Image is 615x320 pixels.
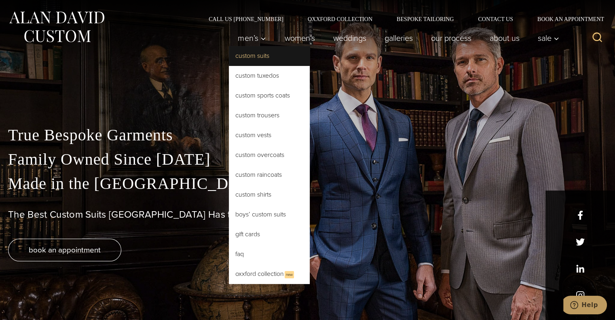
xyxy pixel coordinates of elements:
[229,165,310,184] a: Custom Raincoats
[229,86,310,105] a: Custom Sports Coats
[229,66,310,85] a: Custom Tuxedos
[229,185,310,204] a: Custom Shirts
[563,296,607,316] iframe: Opens a widget where you can chat to one of our agents
[229,125,310,145] a: Custom Vests
[229,30,275,46] button: Men’s sub menu toggle
[275,30,324,46] a: Women’s
[197,16,607,22] nav: Secondary Navigation
[229,205,310,224] a: Boys’ Custom Suits
[528,30,564,46] button: Sale sub menu toggle
[229,244,310,264] a: FAQ
[8,9,105,45] img: Alan David Custom
[197,16,296,22] a: Call Us [PHONE_NUMBER]
[285,271,294,278] span: New
[480,30,528,46] a: About Us
[525,16,607,22] a: Book an Appointment
[466,16,525,22] a: Contact Us
[588,28,607,48] button: View Search Form
[229,225,310,244] a: Gift Cards
[8,123,607,196] p: True Bespoke Garments Family Owned Since [DATE] Made in the [GEOGRAPHIC_DATA]
[8,239,121,261] a: book an appointment
[8,209,607,220] h1: The Best Custom Suits [GEOGRAPHIC_DATA] Has to Offer
[29,244,101,256] span: book an appointment
[229,264,310,284] a: Oxxford CollectionNew
[385,16,466,22] a: Bespoke Tailoring
[324,30,375,46] a: weddings
[229,145,310,165] a: Custom Overcoats
[375,30,422,46] a: Galleries
[229,30,564,46] nav: Primary Navigation
[296,16,385,22] a: Oxxford Collection
[422,30,480,46] a: Our Process
[229,46,310,66] a: Custom Suits
[229,106,310,125] a: Custom Trousers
